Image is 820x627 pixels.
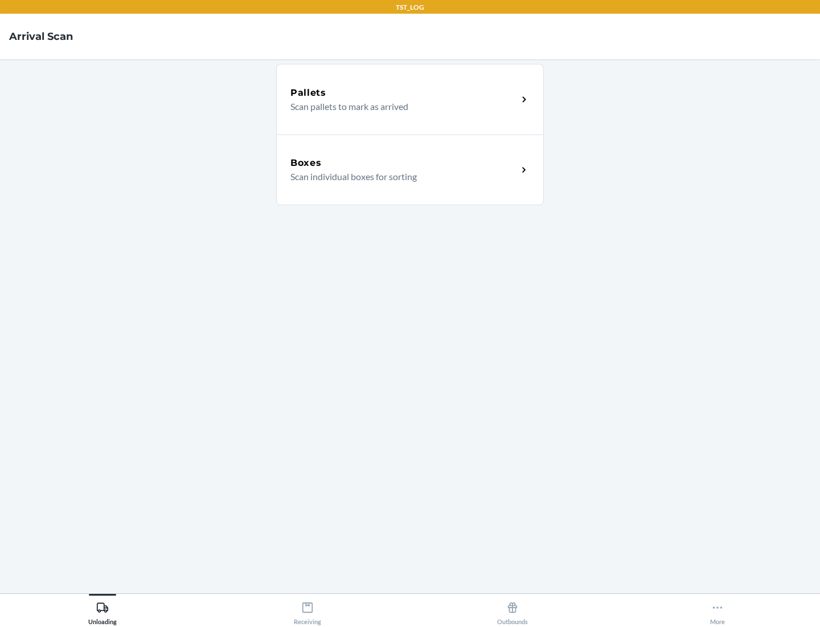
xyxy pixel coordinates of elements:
div: Unloading [88,597,117,625]
h4: Arrival Scan [9,29,73,44]
p: Scan individual boxes for sorting [290,170,509,184]
h5: Pallets [290,86,326,100]
div: Outbounds [497,597,528,625]
p: Scan pallets to mark as arrived [290,100,509,113]
p: TST_LOG [396,2,424,13]
div: Receiving [294,597,321,625]
button: Outbounds [410,594,615,625]
button: More [615,594,820,625]
a: PalletsScan pallets to mark as arrived [276,64,544,135]
button: Receiving [205,594,410,625]
h5: Boxes [290,156,322,170]
div: More [710,597,725,625]
a: BoxesScan individual boxes for sorting [276,135,544,205]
